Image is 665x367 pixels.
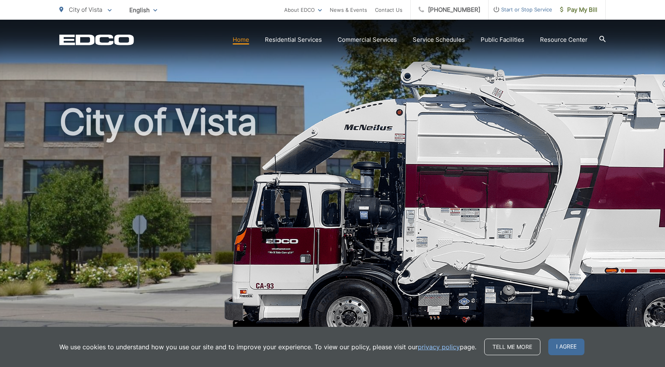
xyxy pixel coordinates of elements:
span: I agree [548,339,584,355]
a: EDCD logo. Return to the homepage. [59,34,134,45]
a: News & Events [330,5,367,15]
a: Public Facilities [481,35,524,44]
a: Residential Services [265,35,322,44]
a: Resource Center [540,35,588,44]
a: Tell me more [484,339,540,355]
span: City of Vista [69,6,102,13]
span: English [123,3,163,17]
p: We use cookies to understand how you use our site and to improve your experience. To view our pol... [59,342,476,352]
h1: City of Vista [59,102,606,352]
a: About EDCO [284,5,322,15]
a: Service Schedules [413,35,465,44]
span: Pay My Bill [560,5,597,15]
a: Home [233,35,249,44]
a: Commercial Services [338,35,397,44]
a: privacy policy [418,342,460,352]
a: Contact Us [375,5,402,15]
